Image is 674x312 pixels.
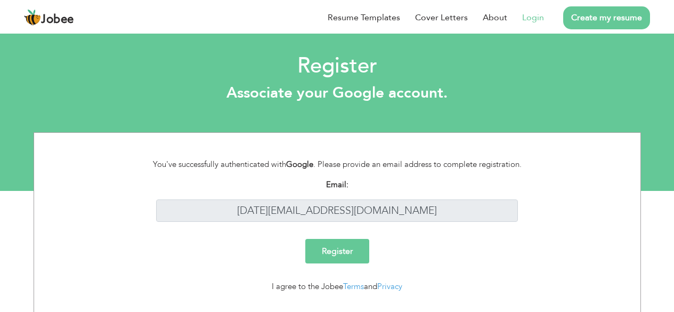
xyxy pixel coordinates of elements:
a: Cover Letters [415,11,468,24]
div: You've successfully authenticated with . Please provide an email address to complete registration. [140,158,534,171]
span: Jobee [41,14,74,26]
a: Create my resume [563,6,650,29]
h3: Associate your Google account. [8,84,666,102]
strong: Email: [326,179,348,190]
a: About [483,11,507,24]
img: jobee.io [24,9,41,26]
a: Login [522,11,544,24]
a: Jobee [24,9,74,26]
h2: Register [8,52,666,80]
a: Privacy [377,281,402,292]
a: Resume Templates [328,11,400,24]
a: Terms [343,281,364,292]
strong: Google [286,159,313,170]
div: I agree to the Jobee and [140,281,534,293]
input: Register [305,239,369,263]
input: Enter your email address [156,199,518,222]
